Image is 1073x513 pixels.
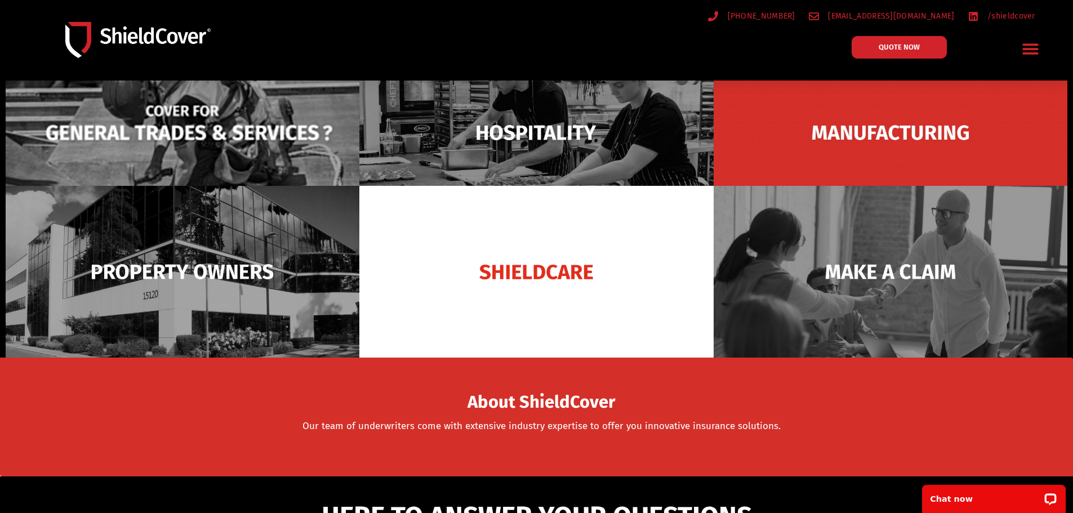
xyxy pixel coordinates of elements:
[708,9,795,23] a: [PHONE_NUMBER]
[968,9,1035,23] a: /shieldcover
[879,43,920,51] span: QUOTE NOW
[65,22,211,57] img: Shield-Cover-Underwriting-Australia-logo-full
[825,9,954,23] span: [EMAIL_ADDRESS][DOMAIN_NAME]
[468,399,615,410] a: About ShieldCover
[985,9,1035,23] span: /shieldcover
[725,9,795,23] span: [PHONE_NUMBER]
[468,395,615,409] span: About ShieldCover
[1018,35,1044,62] div: Menu Toggle
[809,9,955,23] a: [EMAIL_ADDRESS][DOMAIN_NAME]
[302,420,781,432] a: Our team of underwriters come with extensive industry expertise to offer you innovative insurance...
[852,36,947,59] a: QUOTE NOW
[915,478,1073,513] iframe: LiveChat chat widget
